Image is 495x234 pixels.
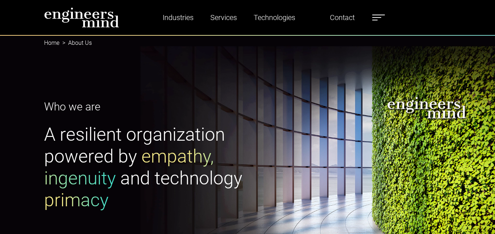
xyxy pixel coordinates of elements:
[251,9,298,26] a: Technologies
[44,7,119,28] img: logo
[44,190,109,211] span: primacy
[44,35,451,51] nav: breadcrumb
[44,124,243,211] h1: A resilient organization powered by and technology
[160,9,196,26] a: Industries
[44,98,243,115] p: Who we are
[44,146,214,189] span: empathy, ingenuity
[44,39,59,46] a: Home
[207,9,240,26] a: Services
[327,9,358,26] a: Contact
[59,39,92,47] li: About Us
